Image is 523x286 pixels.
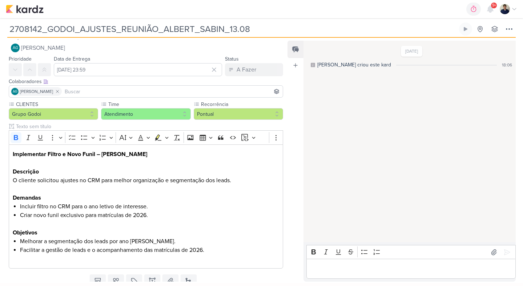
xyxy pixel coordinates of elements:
p: AG [13,46,18,50]
strong: Objetivos [13,229,37,236]
strong: Implementar Filtro e Novo Funil – [PERSON_NAME] [13,151,147,158]
label: Prioridade [9,56,32,62]
div: Editor editing area: main [306,259,516,279]
label: Status [225,56,239,62]
p: O cliente solicitou ajustes no CRM para melhor organização e segmentação dos leads. [13,176,279,193]
p: AG [13,90,17,94]
img: Levy Pessoa [500,4,510,14]
li: Facilitar a gestão de leads e o acompanhamento das matrículas de 2026. [20,246,279,254]
span: [PERSON_NAME] [20,88,53,95]
div: 18:06 [502,62,512,68]
div: Editor toolbar [306,245,516,259]
label: CLIENTES [15,101,98,108]
div: A Fazer [237,65,256,74]
button: Grupo Godoi [9,108,98,120]
input: Select a date [54,63,222,76]
label: Time [108,101,190,108]
input: Texto sem título [15,123,283,130]
div: Aline Gimenez Graciano [11,44,20,52]
div: Editor editing area: main [9,144,283,269]
button: Atendimento [101,108,190,120]
li: Melhorar a segmentação dos leads por ano [PERSON_NAME]. [20,237,279,246]
span: [PERSON_NAME] [21,44,65,52]
input: Buscar [63,87,281,96]
button: Pontual [194,108,283,120]
div: Editor toolbar [9,130,283,144]
button: A Fazer [225,63,283,76]
div: Colaboradores [9,78,283,85]
strong: Demandas [13,194,41,201]
strong: Descrição [13,168,39,175]
input: Kard Sem Título [7,23,458,36]
img: kardz.app [6,5,44,13]
label: Data de Entrega [54,56,90,62]
div: Aline Gimenez Graciano [11,88,19,95]
div: Ligar relógio [463,26,468,32]
div: [PERSON_NAME] criou este kard [317,61,391,69]
label: Recorrência [200,101,283,108]
span: 9+ [492,3,496,8]
li: Criar novo funil exclusivo para matrículas de 2026. [20,211,279,228]
button: AG [PERSON_NAME] [9,41,283,54]
li: Incluir filtro no CRM para o ano letivo de interesse. [20,202,279,211]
